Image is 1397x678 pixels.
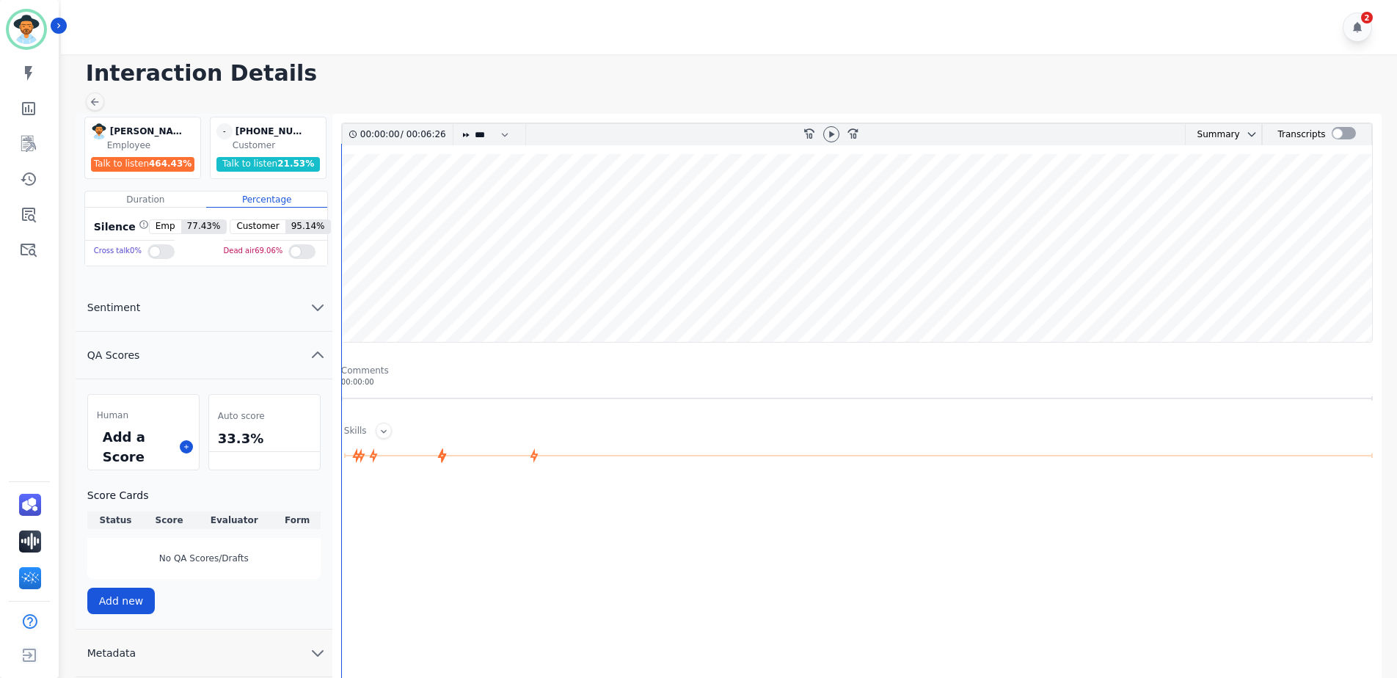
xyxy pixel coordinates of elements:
div: No QA Scores/Drafts [87,538,321,579]
div: 00:00:00 [341,376,1373,387]
h1: Interaction Details [86,60,1382,87]
div: Summary [1186,124,1240,145]
span: 77.43 % [181,220,227,233]
div: 2 [1361,12,1373,23]
div: [PERSON_NAME] [110,123,183,139]
h3: Score Cards [87,488,321,503]
span: 464.43 % [149,158,192,169]
div: Talk to listen [91,157,195,172]
th: Status [87,511,144,529]
span: QA Scores [76,348,152,362]
th: Evaluator [194,511,274,529]
div: Dead air 69.06 % [224,241,283,262]
div: / [360,124,450,145]
div: 00:00:00 [360,124,401,145]
div: Cross talk 0 % [94,241,142,262]
span: Customer [230,220,285,233]
div: Talk to listen [216,157,321,172]
div: Comments [341,365,1373,376]
div: Skills [344,425,367,439]
button: Add new [87,588,156,614]
button: Metadata chevron down [76,630,332,677]
div: Duration [85,192,206,208]
div: Add a Score [100,424,174,470]
span: - [216,123,233,139]
div: Transcripts [1277,124,1325,145]
div: Auto score [215,407,314,426]
span: Sentiment [76,300,152,315]
svg: chevron down [309,299,327,316]
span: Metadata [76,646,147,660]
div: 00:06:26 [404,124,444,145]
div: Employee [107,139,197,151]
svg: chevron down [1246,128,1258,140]
th: Form [274,511,321,529]
button: Sentiment chevron down [76,284,332,332]
img: Bordered avatar [9,12,44,47]
div: [PHONE_NUMBER] [236,123,309,139]
svg: chevron up [309,346,327,364]
svg: chevron down [309,644,327,662]
span: Human [97,409,128,421]
button: chevron down [1240,128,1258,140]
button: QA Scores chevron up [76,332,332,379]
span: Emp [150,220,181,233]
span: 95.14 % [285,220,331,233]
div: Percentage [206,192,327,208]
div: Customer [233,139,323,151]
div: Silence [91,219,149,234]
th: Score [144,511,194,529]
div: 33.3% [215,426,314,451]
span: 21.53 % [277,158,314,169]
